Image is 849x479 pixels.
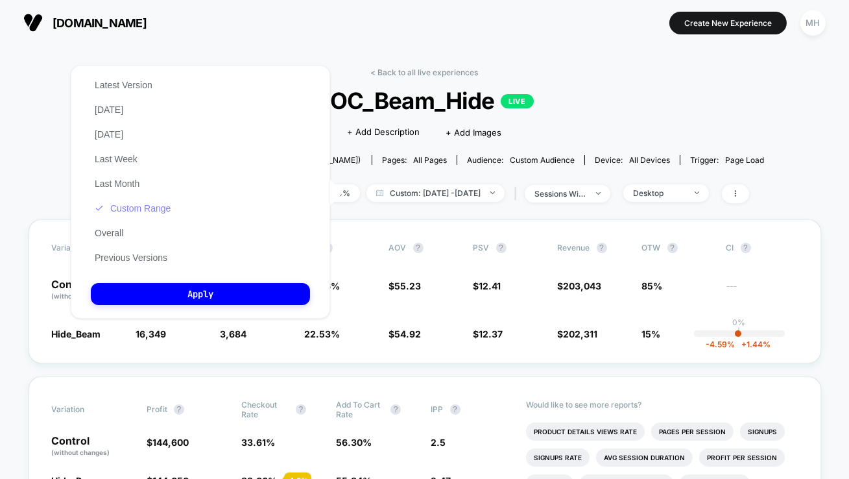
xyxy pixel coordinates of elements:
p: | [738,327,741,337]
div: Pages: [382,155,447,165]
button: ? [413,243,424,253]
button: Last Month [91,178,143,190]
span: Variation [52,400,123,419]
span: $ [389,328,422,339]
span: OTW [642,243,713,253]
span: $ [558,280,602,291]
span: CI [726,243,798,253]
button: ? [390,404,401,415]
li: Product Details Views Rate [526,423,645,441]
div: Audience: [467,155,575,165]
span: 55.23 [395,280,422,291]
img: end [490,191,495,194]
span: POC_Beam_Hide [119,87,730,114]
li: Signups [740,423,785,441]
a: < Back to all live experiences [371,68,479,77]
button: ? [597,243,607,253]
p: 0% [733,317,746,327]
button: [DATE] [91,104,127,116]
span: 3,684 [221,328,247,339]
li: Pages Per Session [651,423,734,441]
span: Custom Audience [510,155,575,165]
div: Desktop [633,188,685,198]
p: Control [52,436,134,458]
span: | [511,184,525,203]
div: Trigger: [690,155,764,165]
span: + Add Images [446,127,502,138]
button: ? [667,243,678,253]
span: Checkout Rate [241,400,289,419]
button: Latest Version [91,79,156,91]
span: all pages [413,155,447,165]
span: 85% [642,280,663,291]
div: MH [800,10,826,36]
span: 33.61 % [241,437,275,448]
button: ? [741,243,751,253]
span: 16,349 [136,328,167,339]
button: Apply [91,283,310,305]
span: 15% [642,328,661,339]
span: Profit [147,404,167,414]
img: end [695,191,699,194]
span: 12.37 [479,328,503,339]
span: 2.5 [431,437,446,448]
button: [DATE] [91,129,127,140]
p: LIVE [501,94,533,108]
span: IPP [431,404,444,414]
span: 1.44 % [735,339,771,349]
button: ? [174,404,184,415]
span: 54.92 [395,328,422,339]
li: Profit Per Session [699,448,785,467]
button: Overall [91,227,127,239]
button: MH [796,10,830,36]
span: [DOMAIN_NAME] [53,16,147,30]
span: $ [473,280,501,291]
span: Add To Cart Rate [336,400,384,419]
li: Signups Rate [526,448,590,467]
img: calendar [376,190,383,196]
button: [DOMAIN_NAME] [19,12,150,33]
button: ? [496,243,507,253]
span: + Add Description [348,126,420,139]
span: 144,600 [152,437,189,448]
span: $ [389,280,422,291]
span: AOV [389,243,407,252]
li: Avg Session Duration [596,448,693,467]
p: Control [52,279,123,301]
span: (without changes) [52,292,110,300]
span: Variation [52,243,123,253]
p: Would like to see more reports? [526,400,798,410]
button: Custom Range [91,203,174,214]
span: Revenue [558,243,590,252]
button: Create New Experience [669,12,787,34]
button: Last Week [91,153,141,165]
span: all devices [629,155,670,165]
span: -4.59 % [706,339,735,349]
span: 202,311 [564,328,598,339]
span: --- [726,282,798,301]
span: Page Load [725,155,764,165]
span: 12.41 [479,280,501,291]
span: (without changes) [52,448,110,456]
button: Previous Versions [91,252,171,264]
button: ? [296,404,306,415]
span: Device: [584,155,680,165]
span: $ [147,437,189,448]
span: $ [558,328,598,339]
span: Hide_Beam [52,328,101,339]
span: 22.53 % [305,328,341,339]
span: PSV [473,243,490,252]
span: + [741,339,747,349]
button: ? [450,404,460,415]
span: 203,043 [564,280,602,291]
img: end [596,192,601,195]
span: 56.30 % [336,437,372,448]
span: Custom: [DATE] - [DATE] [366,184,505,202]
img: Visually logo [23,13,43,32]
div: sessions with impression [534,189,586,199]
span: $ [473,328,503,339]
